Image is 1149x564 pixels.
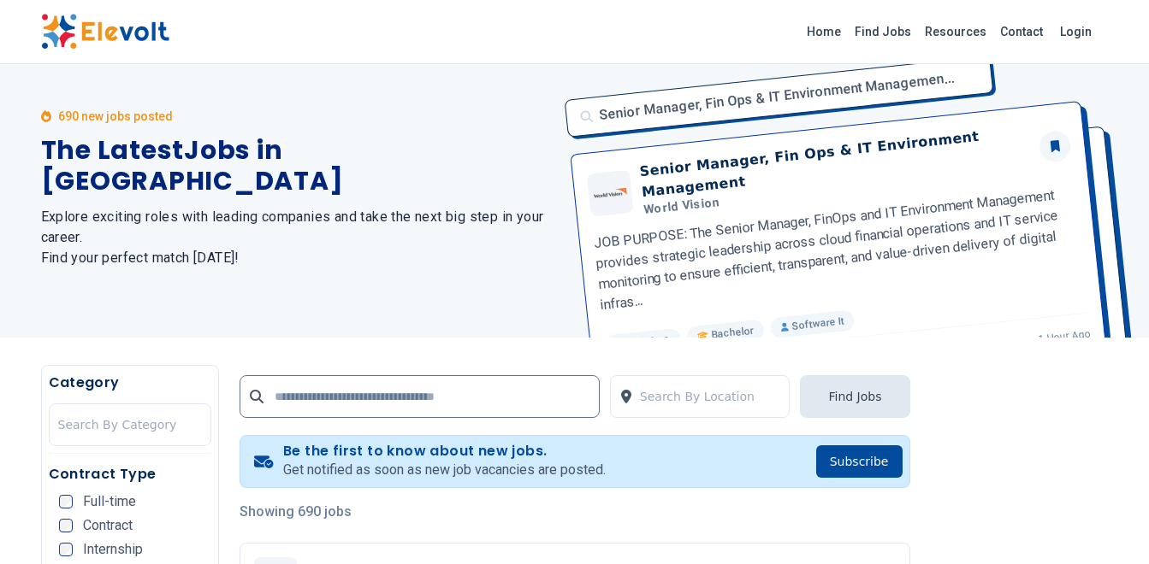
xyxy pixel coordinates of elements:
[993,18,1050,45] a: Contact
[59,495,73,508] input: Full-time
[816,445,903,478] button: Subscribe
[848,18,918,45] a: Find Jobs
[59,519,73,532] input: Contract
[1063,482,1149,564] iframe: Chat Widget
[800,375,909,418] button: Find Jobs
[1050,15,1102,49] a: Login
[58,108,173,125] p: 690 new jobs posted
[283,443,606,460] h4: Be the first to know about new jobs.
[83,495,136,508] span: Full-time
[41,207,554,268] h2: Explore exciting roles with leading companies and take the next big step in your career. Find you...
[41,135,554,197] h1: The Latest Jobs in [GEOGRAPHIC_DATA]
[41,14,169,50] img: Elevolt
[49,373,211,393] h5: Category
[49,464,211,485] h5: Contract Type
[800,18,848,45] a: Home
[283,460,606,480] p: Get notified as soon as new job vacancies are posted.
[59,543,73,556] input: Internship
[83,543,143,556] span: Internship
[240,502,910,522] p: Showing 690 jobs
[83,519,133,532] span: Contract
[918,18,993,45] a: Resources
